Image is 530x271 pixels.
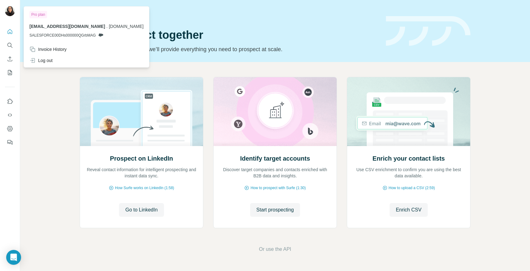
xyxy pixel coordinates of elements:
button: Start prospecting [250,203,300,217]
div: Invoice History [29,46,67,52]
p: Use CSV enrichment to confirm you are using the best data available. [353,167,464,179]
button: Quick start [5,26,15,37]
button: Use Surfe API [5,109,15,121]
img: Identify target accounts [213,77,337,146]
span: How Surfe works on LinkedIn (1:58) [115,185,174,191]
button: Or use the API [259,246,291,253]
h2: Prospect on LinkedIn [110,154,173,163]
h2: Enrich your contact lists [373,154,445,163]
button: Feedback [5,137,15,148]
div: Log out [29,57,53,64]
img: Prospect on LinkedIn [80,77,203,146]
img: banner [386,16,470,46]
h1: Let’s prospect together [80,29,378,41]
button: Go to LinkedIn [119,203,164,217]
span: How to upload a CSV (2:59) [389,185,435,191]
img: Enrich your contact lists [347,77,470,146]
h2: Identify target accounts [240,154,310,163]
span: . [106,24,108,29]
button: My lists [5,67,15,78]
div: Pro plan [29,11,47,18]
span: Go to LinkedIn [125,206,157,214]
button: Enrich CSV [390,203,428,217]
button: Enrich CSV [5,53,15,64]
button: Dashboard [5,123,15,134]
span: Start prospecting [256,206,294,214]
button: Use Surfe on LinkedIn [5,96,15,107]
span: Enrich CSV [396,206,422,214]
img: Avatar [5,6,15,16]
p: Pick your starting point and we’ll provide everything you need to prospect at scale. [80,45,378,54]
div: Quick start [80,11,378,18]
p: Discover target companies and contacts enriched with B2B data and insights. [220,167,330,179]
p: Reveal contact information for intelligent prospecting and instant data sync. [86,167,197,179]
span: How to prospect with Surfe (1:30) [250,185,306,191]
button: Search [5,40,15,51]
span: [DOMAIN_NAME] [109,24,144,29]
span: [EMAIL_ADDRESS][DOMAIN_NAME] [29,24,105,29]
div: Open Intercom Messenger [6,250,21,265]
span: SALESFORCE00DHs000000QGrbMAG [29,33,96,38]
